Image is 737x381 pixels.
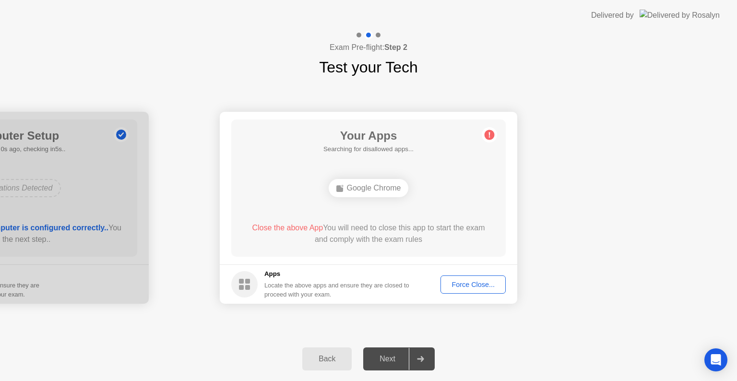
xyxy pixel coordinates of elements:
div: Force Close... [444,281,502,288]
div: Open Intercom Messenger [704,348,727,371]
h4: Exam Pre-flight: [330,42,407,53]
div: Delivered by [591,10,634,21]
span: Close the above App [252,224,323,232]
div: Locate the above apps and ensure they are closed to proceed with your exam. [264,281,410,299]
h5: Apps [264,269,410,279]
b: Step 2 [384,43,407,51]
img: Delivered by Rosalyn [640,10,720,21]
div: You will need to close this app to start the exam and comply with the exam rules [245,222,492,245]
h1: Your Apps [323,127,414,144]
div: Back [305,355,349,363]
h1: Test your Tech [319,56,418,79]
div: Google Chrome [329,179,409,197]
button: Next [363,347,435,370]
div: Next [366,355,409,363]
button: Back [302,347,352,370]
button: Force Close... [440,275,506,294]
h5: Searching for disallowed apps... [323,144,414,154]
